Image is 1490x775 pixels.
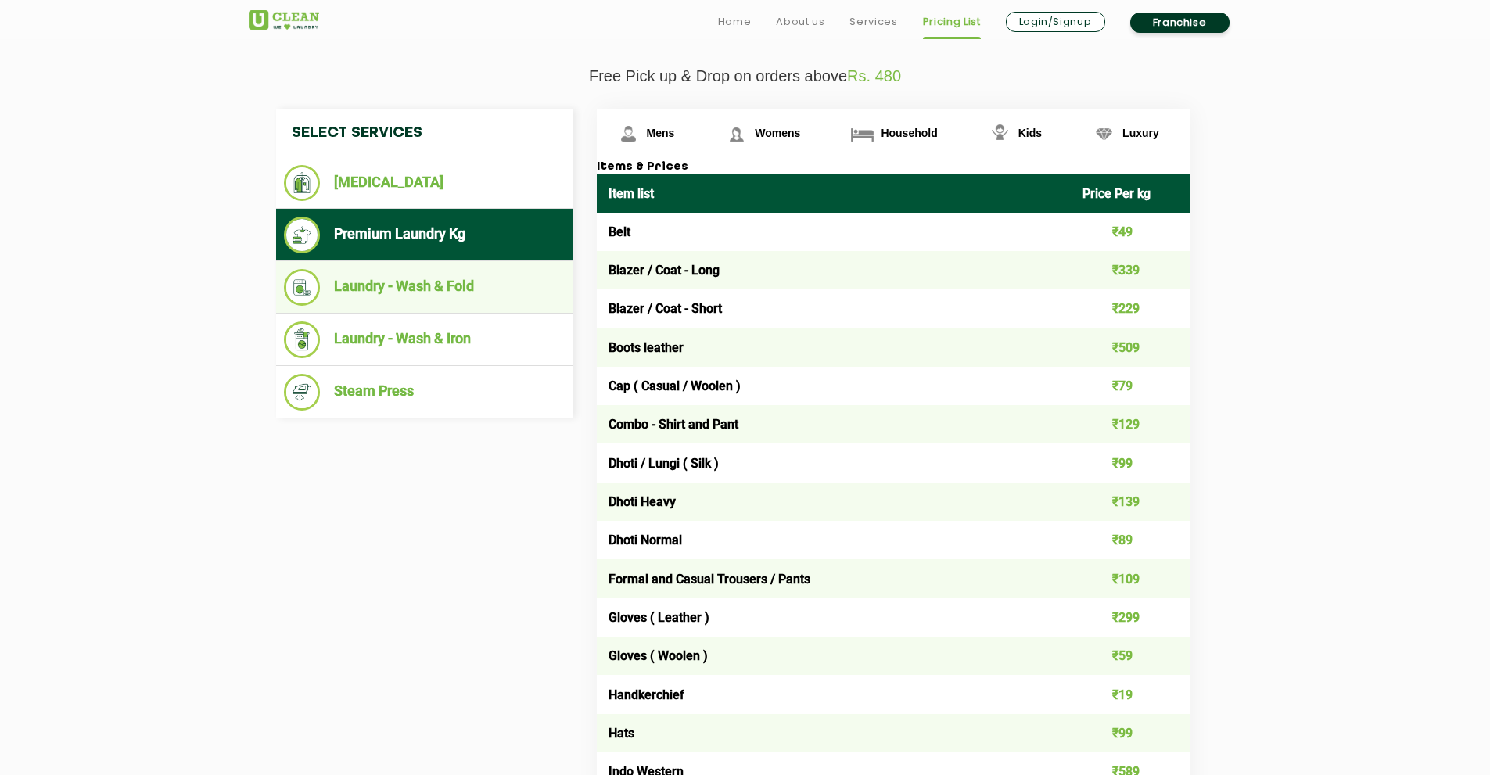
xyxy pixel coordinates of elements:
li: Laundry - Wash & Fold [284,269,565,306]
td: Belt [597,213,1072,251]
th: Price Per kg [1071,174,1190,213]
td: ₹109 [1071,559,1190,597]
span: Kids [1018,127,1042,139]
td: Blazer / Coat - Short [597,289,1072,328]
td: ₹229 [1071,289,1190,328]
td: ₹129 [1071,405,1190,443]
li: Laundry - Wash & Iron [284,321,565,358]
img: Dry Cleaning [284,165,321,201]
a: About us [776,13,824,31]
li: Steam Press [284,374,565,411]
h4: Select Services [276,109,573,157]
img: Steam Press [284,374,321,411]
span: Rs. 480 [847,67,901,84]
img: UClean Laundry and Dry Cleaning [249,10,319,30]
a: Services [849,13,897,31]
td: Boots leather [597,328,1072,367]
span: Household [881,127,937,139]
td: Gloves ( Woolen ) [597,637,1072,675]
img: Kids [986,120,1014,148]
h3: Items & Prices [597,160,1190,174]
img: Luxury [1090,120,1118,148]
a: Franchise [1130,13,1230,33]
td: Formal and Casual Trousers / Pants [597,559,1072,597]
td: Hats [597,714,1072,752]
img: Household [849,120,876,148]
td: ₹59 [1071,637,1190,675]
span: Mens [647,127,675,139]
td: ₹509 [1071,328,1190,367]
td: Dhoti / Lungi ( Silk ) [597,443,1072,482]
td: ₹139 [1071,483,1190,521]
span: Womens [755,127,800,139]
span: Luxury [1122,127,1159,139]
img: Mens [615,120,642,148]
p: Free Pick up & Drop on orders above [249,67,1242,85]
td: Cap ( Casual / Woolen ) [597,367,1072,405]
td: Gloves ( Leather ) [597,598,1072,637]
td: Dhoti Heavy [597,483,1072,521]
td: ₹299 [1071,598,1190,637]
td: ₹339 [1071,251,1190,289]
td: Blazer / Coat - Long [597,251,1072,289]
li: Premium Laundry Kg [284,217,565,253]
td: ₹19 [1071,675,1190,713]
td: Combo - Shirt and Pant [597,405,1072,443]
td: ₹99 [1071,714,1190,752]
td: Handkerchief [597,675,1072,713]
img: Laundry - Wash & Fold [284,269,321,306]
li: [MEDICAL_DATA] [284,165,565,201]
td: ₹79 [1071,367,1190,405]
td: Dhoti Normal [597,521,1072,559]
img: Laundry - Wash & Iron [284,321,321,358]
a: Login/Signup [1006,12,1105,32]
a: Home [718,13,752,31]
td: ₹99 [1071,443,1190,482]
td: ₹49 [1071,213,1190,251]
th: Item list [597,174,1072,213]
img: Womens [723,120,750,148]
a: Pricing List [923,13,981,31]
td: ₹89 [1071,521,1190,559]
img: Premium Laundry Kg [284,217,321,253]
